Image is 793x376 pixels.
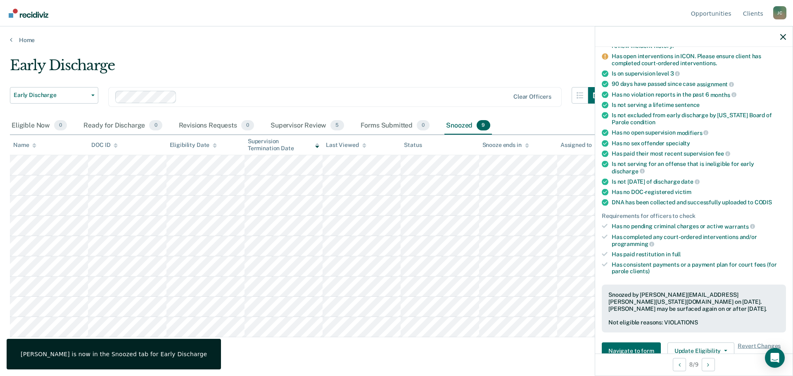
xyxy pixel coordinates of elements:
div: Is not serving a lifetime [612,102,786,109]
div: Name [13,142,36,149]
span: 5 [330,120,344,131]
span: warrants [724,223,755,229]
span: programming [612,241,654,247]
span: 0 [149,120,162,131]
span: fee [715,150,730,157]
div: Has paid their most recent supervision [612,150,786,157]
div: J C [773,6,786,19]
div: Early Discharge [10,57,605,80]
button: Update Eligibility [667,343,734,359]
span: 9 [477,120,490,131]
div: Is not [DATE] of discharge [612,178,786,185]
div: Snoozed [444,117,491,135]
div: Has no DOC-registered [612,189,786,196]
div: Requirements for officers to check [602,213,786,220]
span: clients) [630,268,650,274]
span: modifiers [677,129,709,136]
div: Has no violation reports in the past 6 [612,91,786,98]
span: CODIS [755,199,772,206]
div: Is not excluded from early discharge by [US_STATE] Board of Parole [612,112,786,126]
div: Is on supervision level [612,70,786,77]
button: Next Opportunity [702,358,715,371]
div: Snooze ends in [482,142,529,149]
button: Profile dropdown button [773,6,786,19]
div: Open Intercom Messenger [765,348,785,368]
div: Supervisor Review [269,117,346,135]
span: full [672,251,681,257]
div: 8 / 9 [595,353,793,375]
span: 0 [241,120,254,131]
div: Has no open supervision [612,129,786,136]
div: Forms Submitted [359,117,432,135]
span: condition [630,119,655,125]
a: Home [10,36,783,44]
span: sentence [675,102,700,108]
div: [PERSON_NAME] is now in the Snoozed tab for Early Discharge [21,350,207,358]
div: Has no pending criminal charges or active [612,222,786,230]
div: Clear officers [513,93,551,100]
span: date [681,178,699,185]
span: specialty [666,140,690,146]
span: 0 [54,120,67,131]
div: Assigned to [560,142,599,149]
span: 3 [670,70,680,77]
div: Revisions Requests [177,117,256,135]
div: Last Viewed [326,142,366,149]
span: assignment [697,80,734,87]
span: Revert Changes [738,343,781,359]
div: Has open interventions in ICON. Please ensure client has completed court-ordered interventions. [612,52,786,66]
div: Ready for Discharge [82,117,164,135]
div: Status [404,142,422,149]
img: Recidiviz [9,9,48,18]
span: 0 [417,120,430,131]
a: Navigate to form link [602,343,664,359]
div: Has consistent payments or a payment plan for court fees (for parole [612,261,786,275]
div: Has completed any court-ordered interventions and/or [612,233,786,247]
div: Has paid restitution in [612,251,786,258]
span: Early Discharge [14,92,88,99]
button: Navigate to form [602,343,661,359]
div: 90 days have passed since case [612,80,786,88]
span: discharge [612,168,645,174]
div: Eligible Now [10,117,69,135]
div: DNA has been collected and successfully uploaded to [612,199,786,206]
span: victim [675,189,691,195]
div: Not eligible reasons: VIOLATIONS [608,319,779,326]
div: Snoozed by [PERSON_NAME][EMAIL_ADDRESS][PERSON_NAME][US_STATE][DOMAIN_NAME] on [DATE]. [PERSON_NA... [608,291,779,312]
button: Previous Opportunity [673,358,686,371]
div: Is not serving for an offense that is ineligible for early [612,161,786,175]
span: months [710,91,736,98]
div: Has no sex offender [612,140,786,147]
div: Supervision Termination Date [248,138,319,152]
div: Eligibility Date [170,142,217,149]
div: DOC ID [91,142,118,149]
